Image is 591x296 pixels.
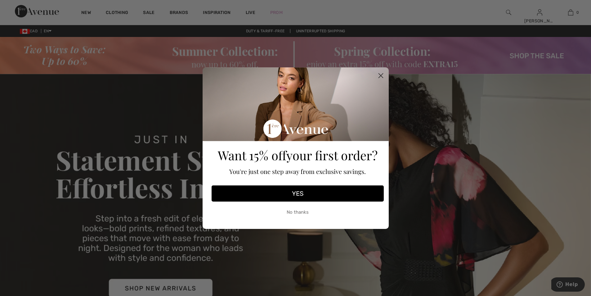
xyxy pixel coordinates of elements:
span: your first order? [286,147,378,163]
button: Close dialog [375,70,386,81]
span: Want 15% off [218,147,286,163]
span: You're just one step away from exclusive savings. [229,167,366,175]
button: No thanks [212,205,384,220]
span: Help [14,4,27,10]
button: YES [212,185,384,202]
